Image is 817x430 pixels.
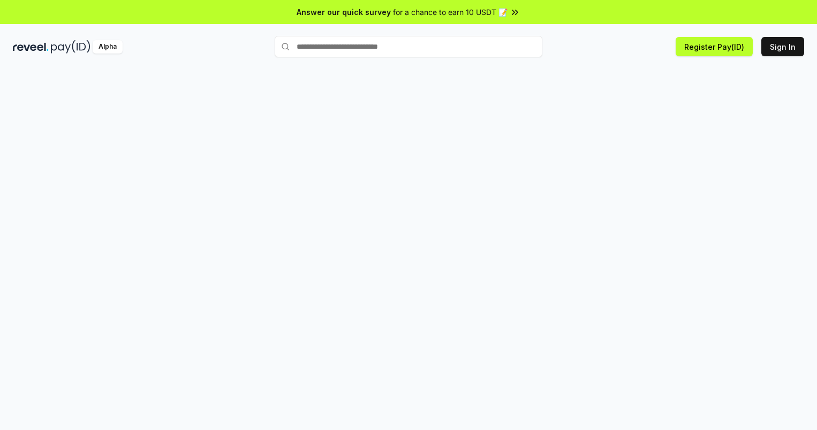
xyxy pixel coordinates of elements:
[93,40,123,54] div: Alpha
[676,37,753,56] button: Register Pay(ID)
[51,40,90,54] img: pay_id
[297,6,391,18] span: Answer our quick survey
[761,37,804,56] button: Sign In
[13,40,49,54] img: reveel_dark
[393,6,508,18] span: for a chance to earn 10 USDT 📝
